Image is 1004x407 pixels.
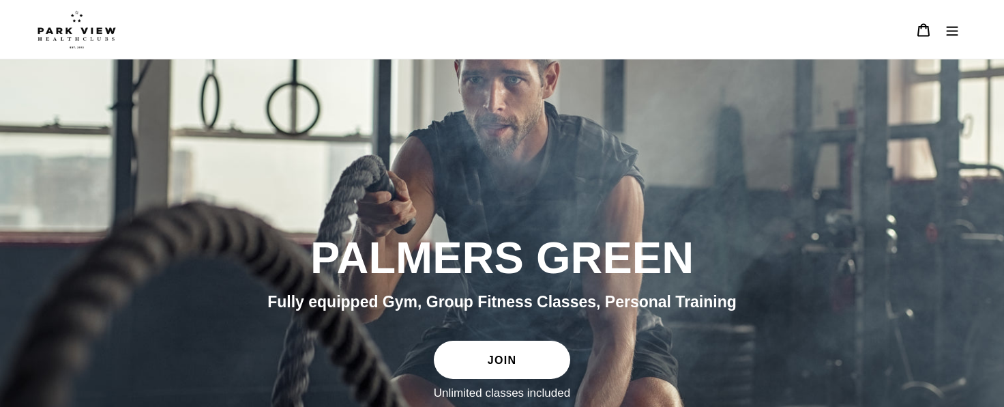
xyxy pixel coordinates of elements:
span: Fully equipped Gym, Group Fitness Classes, Personal Training [267,293,737,311]
img: Park view health clubs is a gym near you. [38,10,116,48]
a: JOIN [434,341,570,379]
button: Menu [938,15,966,44]
h2: PALMERS GREEN [130,231,874,285]
label: Unlimited classes included [434,386,570,401]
